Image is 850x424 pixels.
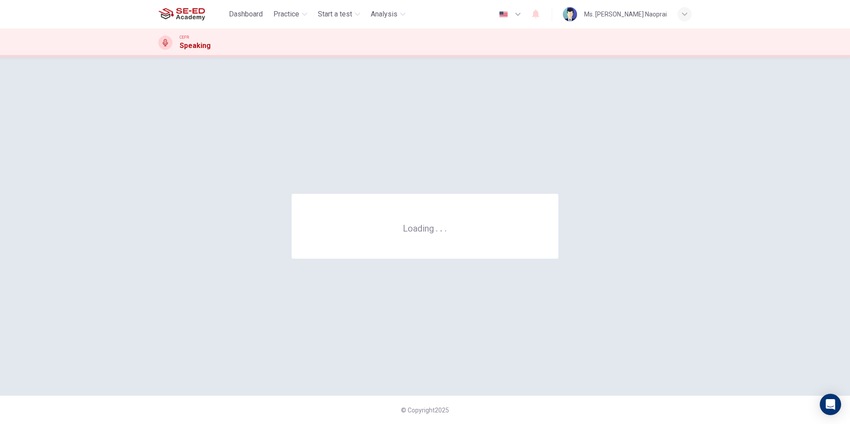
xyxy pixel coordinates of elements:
img: Profile picture [563,7,577,21]
span: Start a test [318,9,352,20]
h6: . [435,220,438,235]
img: SE-ED Academy logo [158,5,205,23]
img: en [498,11,509,18]
div: Open Intercom Messenger [820,394,841,415]
span: CEFR [180,34,189,40]
a: SE-ED Academy logo [158,5,225,23]
h1: Speaking [180,40,211,51]
span: Analysis [371,9,397,20]
button: Practice [270,6,311,22]
button: Start a test [314,6,364,22]
span: Dashboard [229,9,263,20]
h6: . [444,220,447,235]
button: Analysis [367,6,409,22]
h6: Loading [403,222,447,234]
h6: . [440,220,443,235]
div: Ms. [PERSON_NAME] Naoprai [584,9,667,20]
span: Practice [273,9,299,20]
span: © Copyright 2025 [401,407,449,414]
button: Dashboard [225,6,266,22]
